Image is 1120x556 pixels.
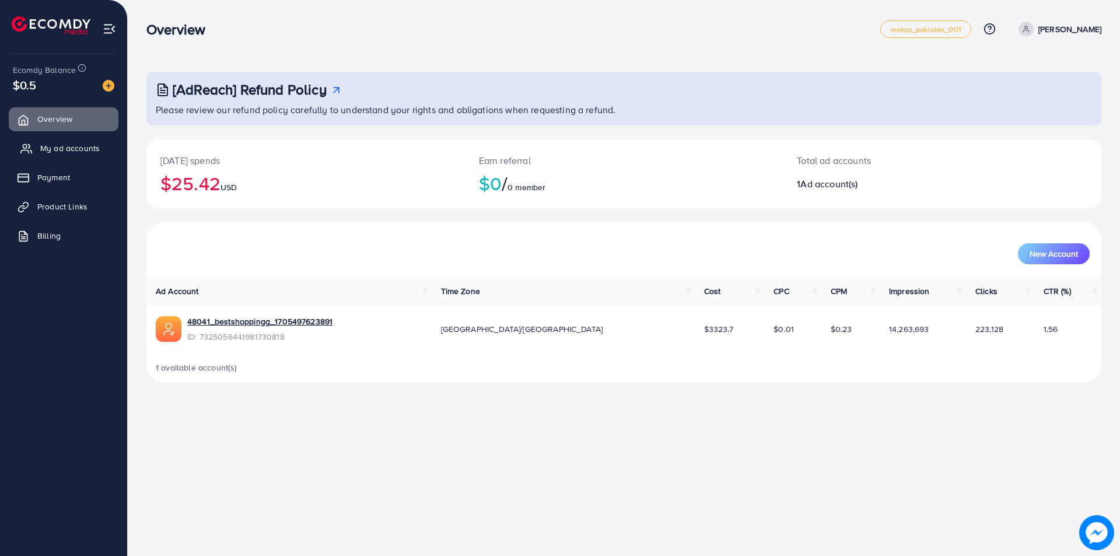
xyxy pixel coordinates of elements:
span: $3323.7 [704,323,733,335]
a: Product Links [9,195,118,218]
span: Ad account(s) [800,177,857,190]
span: $0.5 [13,76,37,93]
a: [PERSON_NAME] [1014,22,1101,37]
span: My ad accounts [40,142,100,154]
span: CPC [773,285,789,297]
span: Ecomdy Balance [13,64,76,76]
h3: [AdReach] Refund Policy [173,81,327,98]
img: menu [103,22,116,36]
p: Total ad accounts [797,153,1007,167]
img: ic-ads-acc.e4c84228.svg [156,316,181,342]
span: Product Links [37,201,87,212]
span: 223,128 [975,323,1003,335]
span: Impression [889,285,930,297]
a: metap_pakistan_001 [880,20,971,38]
img: image [1079,515,1114,550]
span: Payment [37,172,70,183]
span: $0.01 [773,323,794,335]
span: Ad Account [156,285,199,297]
span: CTR (%) [1044,285,1071,297]
p: Please review our refund policy carefully to understand your rights and obligations when requesti... [156,103,1094,117]
span: Cost [704,285,721,297]
a: Billing [9,224,118,247]
h2: 1 [797,179,1007,190]
h2: $25.42 [160,172,451,194]
span: New Account [1030,250,1078,258]
h3: Overview [146,21,215,38]
span: Time Zone [441,285,480,297]
img: logo [12,16,90,34]
span: Billing [37,230,61,242]
span: metap_pakistan_001 [890,26,961,33]
p: Earn referral [479,153,769,167]
span: 0 member [508,181,545,193]
p: [PERSON_NAME] [1038,22,1101,36]
a: My ad accounts [9,137,118,160]
img: image [103,80,114,92]
span: 1.56 [1044,323,1058,335]
span: / [502,170,508,197]
p: [DATE] spends [160,153,451,167]
span: Overview [37,113,72,125]
span: CPM [831,285,847,297]
span: [GEOGRAPHIC_DATA]/[GEOGRAPHIC_DATA] [441,323,603,335]
span: USD [220,181,237,193]
span: 1 available account(s) [156,362,237,373]
a: 48041_bestshoppingg_1705497623891 [187,316,332,327]
a: Payment [9,166,118,189]
span: Clicks [975,285,998,297]
h2: $0 [479,172,769,194]
span: $0.23 [831,323,852,335]
a: Overview [9,107,118,131]
button: New Account [1018,243,1090,264]
span: 14,263,693 [889,323,929,335]
span: ID: 7325056441981730818 [187,331,332,342]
